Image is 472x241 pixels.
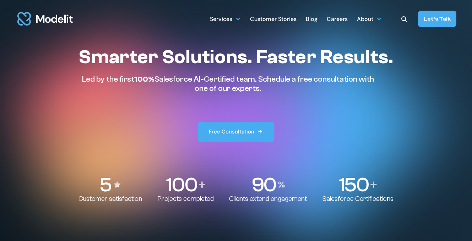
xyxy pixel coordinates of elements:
p: Led by the first Salesforce AI-Certified team. Schedule a free consultation with one of our experts. [78,75,378,93]
div: Let’s Talk [424,15,451,23]
div: About [357,13,373,27]
a: Let’s Talk [418,11,456,27]
div: Free Consultation [209,128,254,136]
img: Plus [370,181,377,188]
img: Stars [113,180,121,189]
div: Blog [306,13,318,27]
div: Services [210,12,241,26]
a: Customer Stories [250,12,297,26]
a: Free Consultation [198,122,274,142]
p: Clients extend engagement [229,195,307,203]
img: Plus [199,181,205,188]
p: 100 [166,175,197,195]
div: About [357,12,382,26]
p: Salesforce Certifications [322,195,394,203]
p: 150 [339,175,368,195]
a: Blog [306,12,318,26]
a: Careers [327,12,348,26]
p: Projects completed [158,195,214,203]
div: Careers [327,13,348,27]
div: Customer Stories [250,13,297,27]
p: Customer satisfaction [78,195,142,203]
img: modelit logo [16,8,74,30]
img: arrow right [257,128,263,135]
p: 5 [99,175,111,195]
p: 90 [251,175,276,195]
img: Percentage [278,181,285,188]
h1: Smarter Solutions. Faster Results. [78,45,393,69]
a: home [16,8,74,30]
span: 100% [134,75,154,84]
div: Services [210,13,232,27]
